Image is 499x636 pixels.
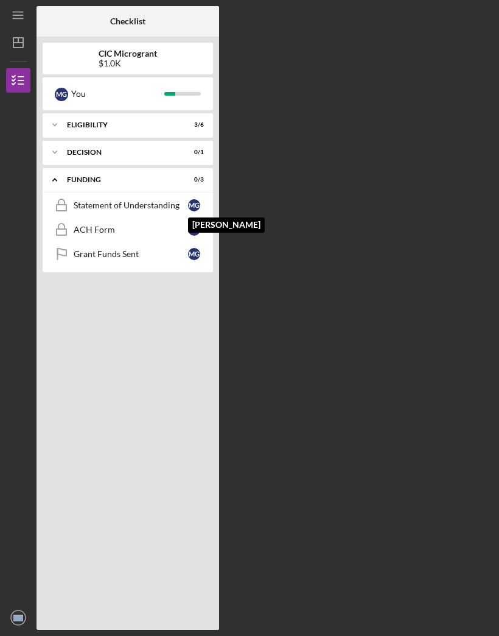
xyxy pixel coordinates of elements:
div: Decision [67,149,173,156]
div: 3 / 6 [182,121,204,129]
b: CIC Microgrant [99,49,157,58]
div: You [71,83,164,104]
a: Grant Funds SentMG [49,242,207,266]
div: FUNDING [67,176,173,183]
a: Statement of UnderstandingMG[PERSON_NAME] [49,193,207,217]
div: M G [188,199,200,211]
div: M G [55,88,68,101]
div: 0 / 3 [182,176,204,183]
div: Grant Funds Sent [74,249,188,259]
a: ACH FormMG [49,217,207,242]
div: M G [188,224,200,236]
div: ACH Form [74,225,188,235]
div: 0 / 1 [182,149,204,156]
div: ELIGIBILITY [67,121,173,129]
div: M G [188,248,200,260]
div: Statement of Understanding [74,200,188,210]
text: MG [13,615,23,621]
button: MG [6,606,30,630]
div: $1.0K [99,58,157,68]
b: Checklist [110,16,145,26]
